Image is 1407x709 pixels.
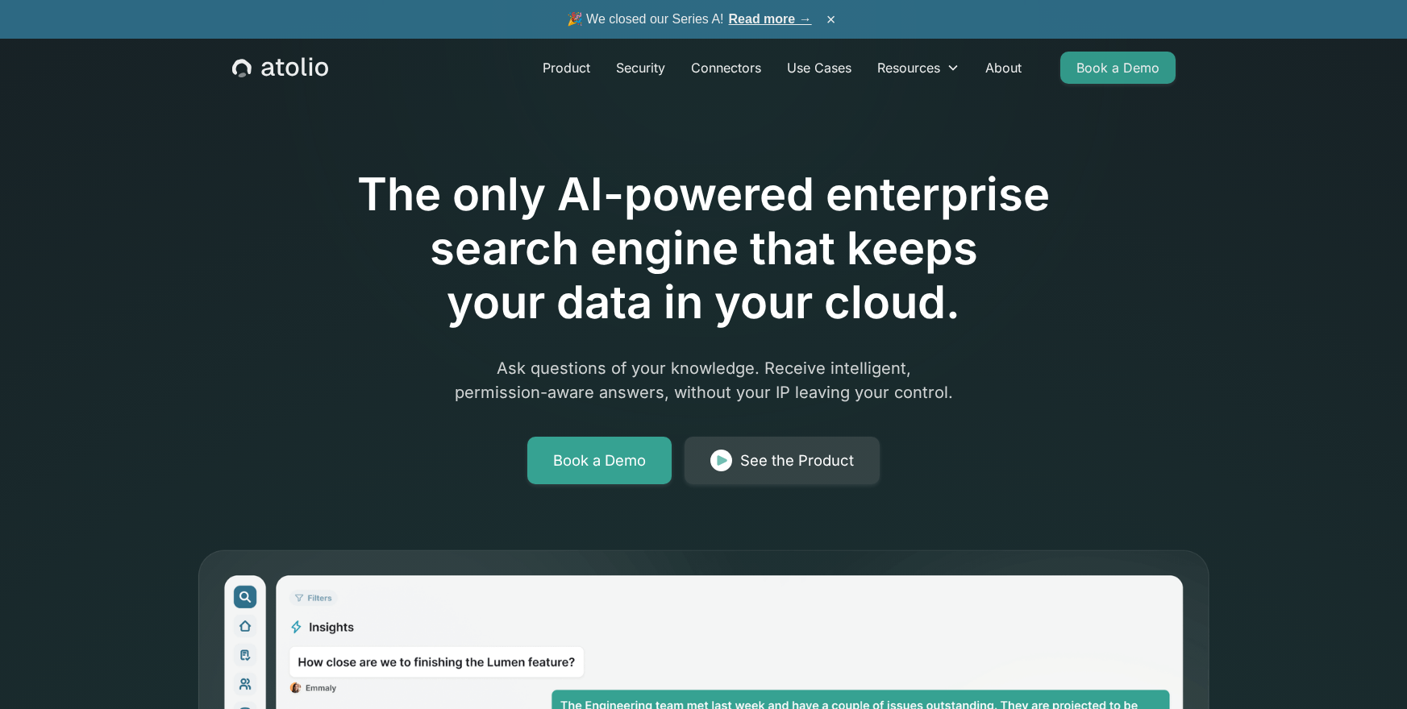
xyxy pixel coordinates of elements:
[291,168,1117,330] h1: The only AI-powered enterprise search engine that keeps your data in your cloud.
[678,52,774,84] a: Connectors
[774,52,864,84] a: Use Cases
[394,356,1014,404] p: Ask questions of your knowledge. Receive intelligent, permission-aware answers, without your IP l...
[864,52,972,84] div: Resources
[685,437,880,485] a: See the Product
[877,58,940,77] div: Resources
[740,450,854,472] div: See the Product
[822,10,841,28] button: ×
[530,52,603,84] a: Product
[527,437,672,485] a: Book a Demo
[567,10,812,29] span: 🎉 We closed our Series A!
[972,52,1034,84] a: About
[232,57,328,78] a: home
[603,52,678,84] a: Security
[729,12,812,26] a: Read more →
[1060,52,1176,84] a: Book a Demo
